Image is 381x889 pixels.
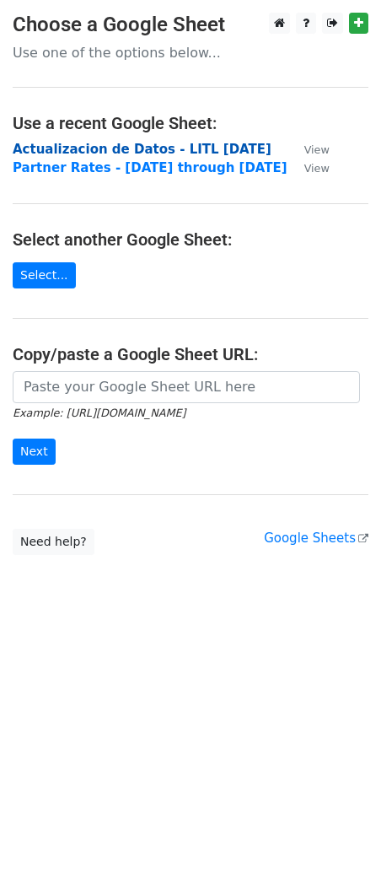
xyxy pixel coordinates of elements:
input: Next [13,439,56,465]
input: Paste your Google Sheet URL here [13,371,360,403]
h4: Use a recent Google Sheet: [13,113,368,133]
a: Partner Rates - [DATE] through [DATE] [13,160,287,175]
h4: Select another Google Sheet: [13,229,368,250]
small: View [304,162,330,175]
a: Google Sheets [264,531,368,546]
small: View [304,143,330,156]
h3: Choose a Google Sheet [13,13,368,37]
iframe: Chat Widget [297,808,381,889]
a: Select... [13,262,76,288]
a: View [287,142,330,157]
a: View [287,160,330,175]
a: Actualizacion de Datos - LITL [DATE] [13,142,271,157]
p: Use one of the options below... [13,44,368,62]
small: Example: [URL][DOMAIN_NAME] [13,407,185,419]
a: Need help? [13,529,94,555]
h4: Copy/paste a Google Sheet URL: [13,344,368,364]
